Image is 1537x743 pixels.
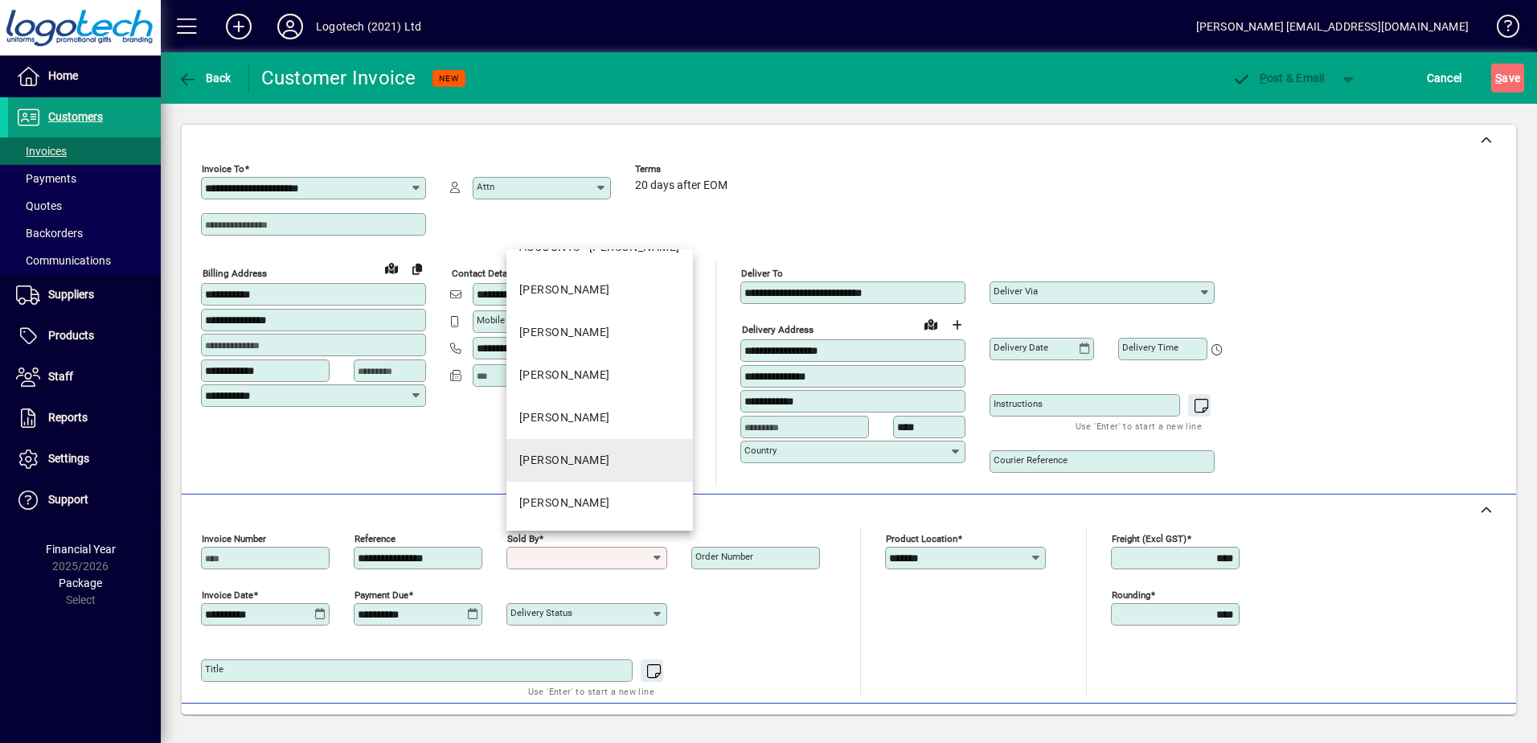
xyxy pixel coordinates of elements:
[16,145,67,158] span: Invoices
[8,316,161,356] a: Products
[506,482,693,524] mat-option: TONY - Tony
[316,14,421,39] div: Logotech (2021) Ltd
[8,439,161,479] a: Settings
[1196,14,1469,39] div: [PERSON_NAME] [EMAIL_ADDRESS][DOMAIN_NAME]
[519,281,610,298] div: [PERSON_NAME]
[506,396,693,439] mat-option: SUE - Sue
[519,452,610,469] div: [PERSON_NAME]
[48,329,94,342] span: Products
[964,713,1046,739] span: Product History
[506,439,693,482] mat-option: TABITHA - Tabitha
[1122,342,1178,353] mat-label: Delivery time
[1112,533,1187,544] mat-label: Freight (excl GST)
[213,12,264,41] button: Add
[48,411,88,424] span: Reports
[744,445,777,456] mat-label: Country
[8,165,161,192] a: Payments
[59,577,102,589] span: Package
[519,409,610,426] div: [PERSON_NAME]
[8,247,161,274] a: Communications
[957,712,1052,741] button: Product History
[1260,72,1267,84] span: P
[1485,3,1517,55] a: Knowledge Base
[506,354,693,396] mat-option: STEWART - Stewart
[46,543,116,556] span: Financial Year
[8,138,161,165] a: Invoices
[8,220,161,247] a: Backorders
[8,357,161,397] a: Staff
[994,398,1043,409] mat-label: Instructions
[519,367,610,384] div: [PERSON_NAME]
[8,275,161,315] a: Suppliers
[1423,64,1466,92] button: Cancel
[1407,713,1472,739] span: Product
[741,268,783,279] mat-label: Deliver To
[8,192,161,220] a: Quotes
[178,72,232,84] span: Back
[174,64,236,92] button: Back
[1495,65,1520,91] span: ave
[261,65,416,91] div: Customer Invoice
[16,227,83,240] span: Backorders
[994,285,1038,297] mat-label: Deliver via
[1427,65,1462,91] span: Cancel
[16,199,62,212] span: Quotes
[506,269,693,311] mat-option: KIM - Kim
[519,324,610,341] div: [PERSON_NAME]
[507,533,539,544] mat-label: Sold by
[886,533,957,544] mat-label: Product location
[202,533,266,544] mat-label: Invoice number
[205,663,223,675] mat-label: Title
[944,312,969,338] button: Choose address
[918,311,944,337] a: View on map
[264,12,316,41] button: Profile
[1399,712,1480,741] button: Product
[48,110,103,123] span: Customers
[355,589,408,601] mat-label: Payment due
[48,493,88,506] span: Support
[48,288,94,301] span: Suppliers
[1076,417,1202,435] mat-hint: Use 'Enter' to start a new line
[994,454,1068,466] mat-label: Courier Reference
[48,370,73,383] span: Staff
[202,163,244,174] mat-label: Invoice To
[1223,64,1333,92] button: Post & Email
[477,314,505,326] mat-label: Mobile
[528,682,654,700] mat-hint: Use 'Enter' to start a new line
[635,164,732,174] span: Terms
[1495,72,1502,84] span: S
[8,480,161,520] a: Support
[161,64,249,92] app-page-header-button: Back
[519,495,610,511] div: [PERSON_NAME]
[8,56,161,96] a: Home
[1491,64,1524,92] button: Save
[16,172,76,185] span: Payments
[48,69,78,82] span: Home
[510,607,572,618] mat-label: Delivery status
[202,589,253,601] mat-label: Invoice date
[8,398,161,438] a: Reports
[695,551,753,562] mat-label: Order number
[16,254,111,267] span: Communications
[994,342,1048,353] mat-label: Delivery date
[404,256,430,281] button: Copy to Delivery address
[635,179,728,192] span: 20 days after EOM
[1232,72,1325,84] span: ost & Email
[439,73,459,84] span: NEW
[477,181,494,192] mat-label: Attn
[379,255,404,281] a: View on map
[1112,589,1150,601] mat-label: Rounding
[506,311,693,354] mat-option: SHERRYL - Sherryl
[355,533,396,544] mat-label: Reference
[48,452,89,465] span: Settings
